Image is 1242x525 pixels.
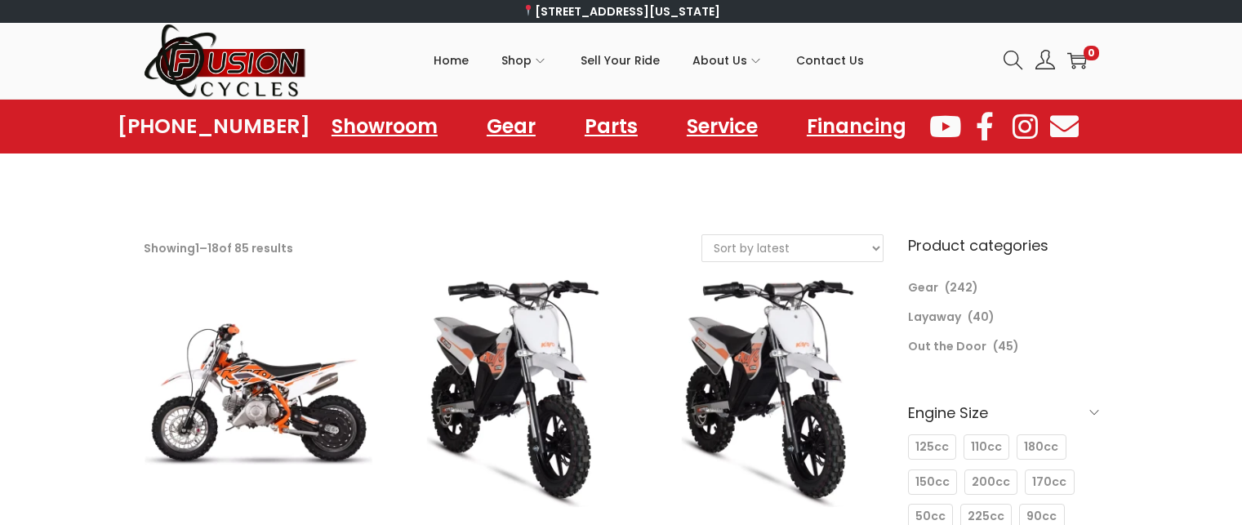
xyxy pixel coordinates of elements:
a: Showroom [315,108,454,145]
span: Sell Your Ride [581,40,660,81]
img: Woostify retina logo [144,23,307,99]
span: 90cc [1026,508,1057,525]
span: 150cc [915,474,950,491]
a: Contact Us [796,24,864,97]
a: About Us [692,24,763,97]
a: Gear [908,279,938,296]
span: 180cc [1024,438,1058,456]
span: Shop [501,40,532,81]
nav: Menu [315,108,923,145]
span: 200cc [972,474,1010,491]
img: 📍 [523,5,534,16]
span: 1 [195,240,199,256]
span: 125cc [915,438,949,456]
a: 0 [1067,51,1087,70]
a: Shop [501,24,548,97]
span: 18 [207,240,219,256]
a: [STREET_ADDRESS][US_STATE] [522,3,720,20]
a: Service [670,108,774,145]
select: Shop order [702,235,883,261]
span: Contact Us [796,40,864,81]
a: Financing [790,108,923,145]
a: Sell Your Ride [581,24,660,97]
span: 170cc [1032,474,1066,491]
a: Out the Door [908,338,986,354]
span: 225cc [968,508,1004,525]
a: Parts [568,108,654,145]
span: (45) [993,338,1019,354]
h6: Engine Size [908,394,1099,432]
span: 50cc [915,508,946,525]
nav: Primary navigation [307,24,991,97]
h6: Product categories [908,234,1099,256]
a: [PHONE_NUMBER] [118,115,310,138]
a: Layaway [908,309,961,325]
span: (242) [945,279,978,296]
a: Home [434,24,469,97]
a: Gear [470,108,552,145]
span: (40) [968,309,995,325]
span: Home [434,40,469,81]
span: About Us [692,40,747,81]
span: 110cc [971,438,1002,456]
p: Showing – of 85 results [144,237,293,260]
